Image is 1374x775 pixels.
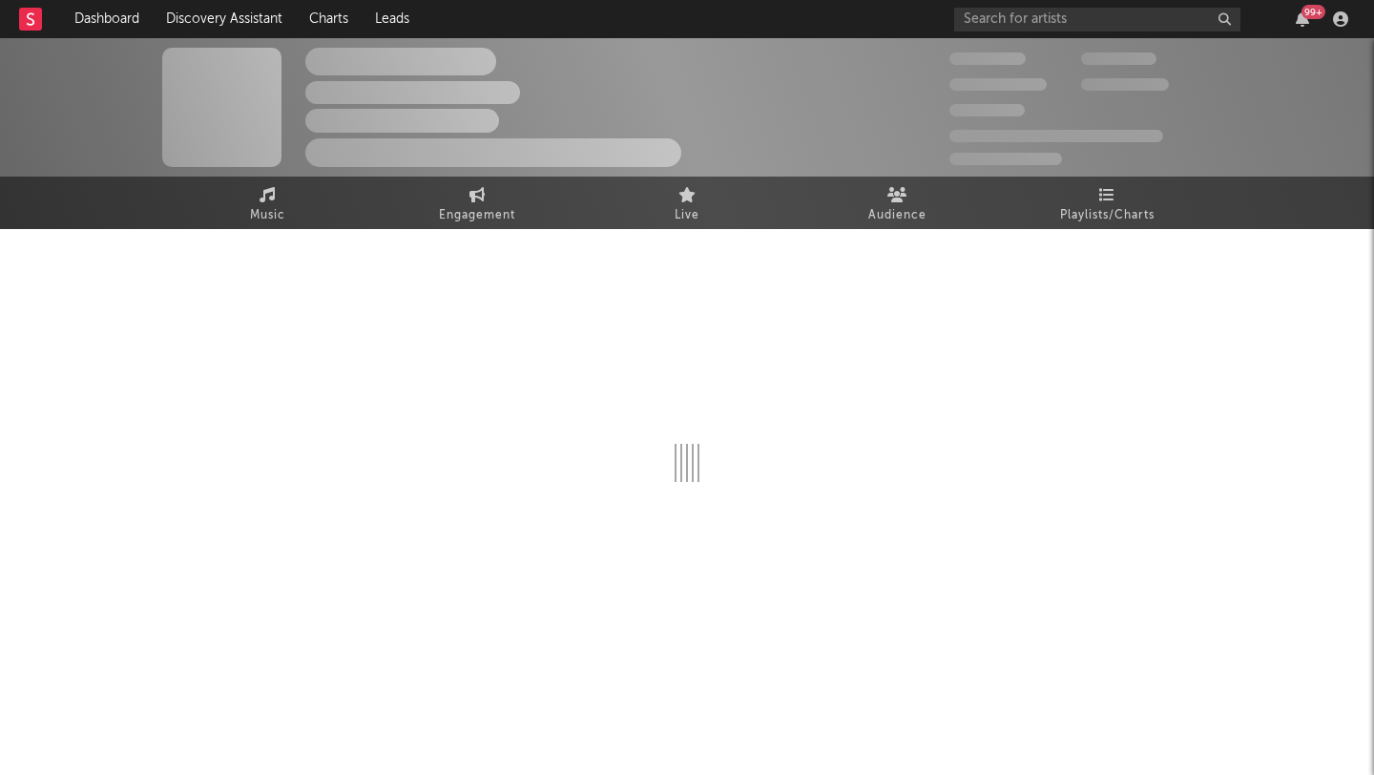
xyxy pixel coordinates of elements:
span: 50,000,000 [949,78,1047,91]
span: 100,000 [949,104,1025,116]
span: 100,000 [1081,52,1156,65]
a: Audience [792,177,1002,229]
span: 1,000,000 [1081,78,1169,91]
span: Engagement [439,204,515,227]
span: Live [675,204,699,227]
input: Search for artists [954,8,1240,31]
span: Jump Score: 85.0 [949,153,1062,165]
button: 99+ [1296,11,1309,27]
div: 99 + [1301,5,1325,19]
span: 50,000,000 Monthly Listeners [949,130,1163,142]
span: Music [250,204,285,227]
a: Live [582,177,792,229]
a: Music [162,177,372,229]
span: Playlists/Charts [1060,204,1155,227]
a: Engagement [372,177,582,229]
a: Playlists/Charts [1002,177,1212,229]
span: 300,000 [949,52,1026,65]
span: Audience [868,204,926,227]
